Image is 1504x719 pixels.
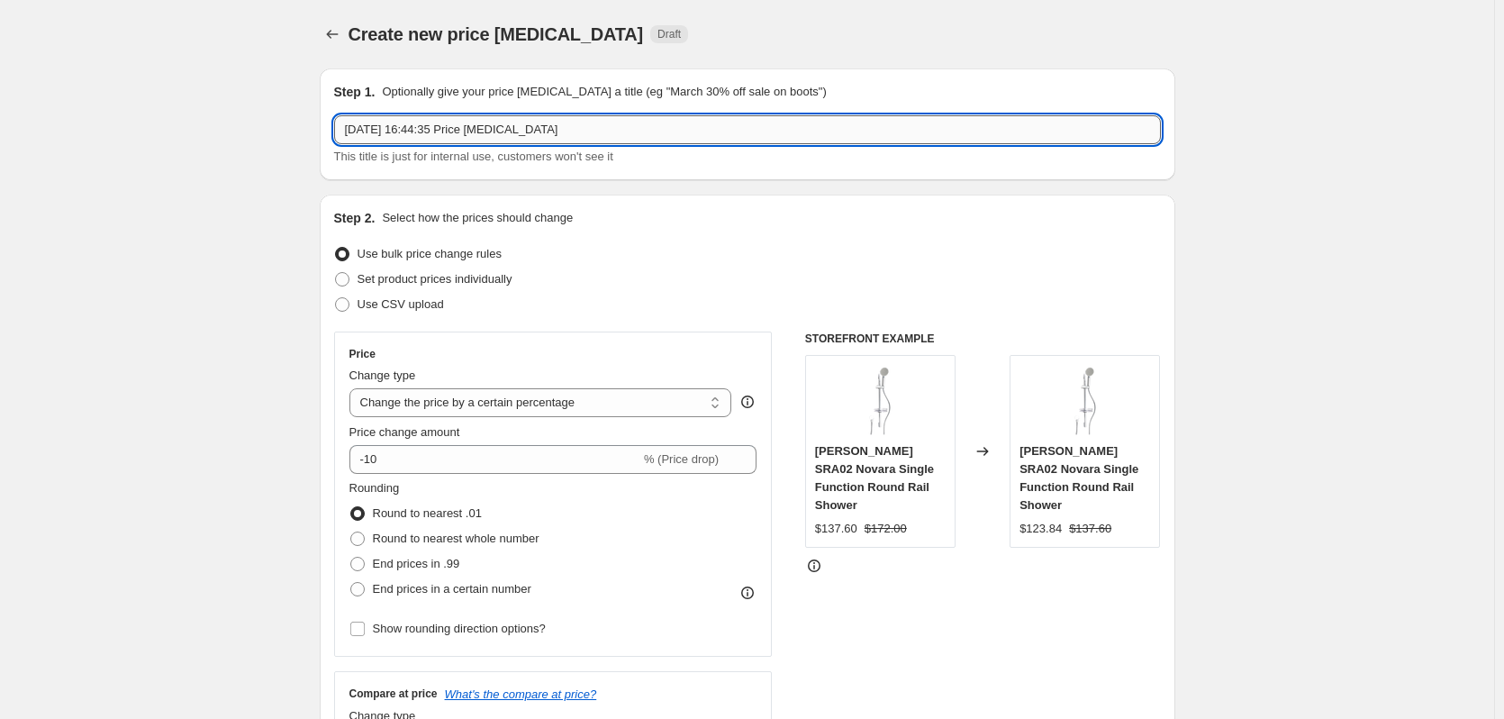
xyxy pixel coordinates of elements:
span: Use bulk price change rules [358,247,502,260]
span: [PERSON_NAME] SRA02 Novara Single Function Round Rail Shower [815,444,934,512]
strike: $172.00 [865,520,907,538]
h2: Step 2. [334,209,376,227]
span: Show rounding direction options? [373,622,546,635]
span: Round to nearest .01 [373,506,482,520]
h3: Price [349,347,376,361]
button: Price change jobs [320,22,345,47]
span: Use CSV upload [358,297,444,311]
span: Set product prices individually [358,272,512,286]
span: Draft [657,27,681,41]
span: Round to nearest whole number [373,532,539,545]
div: $123.84 [1019,520,1062,538]
span: % (Price drop) [644,452,719,466]
p: Optionally give your price [MEDICAL_DATA] a title (eg "March 30% off sale on boots") [382,83,826,101]
button: What's the compare at price? [445,687,597,701]
h3: Compare at price [349,687,438,701]
h2: Step 1. [334,83,376,101]
span: Create new price [MEDICAL_DATA] [349,24,644,44]
span: End prices in a certain number [373,582,531,596]
strike: $137.60 [1069,520,1111,538]
div: help [738,393,757,411]
span: This title is just for internal use, customers won't see it [334,150,613,163]
img: sra02_80x.png [1049,365,1121,437]
span: Change type [349,369,416,382]
span: [PERSON_NAME] SRA02 Novara Single Function Round Rail Shower [1019,444,1138,512]
p: Select how the prices should change [382,209,573,227]
img: sra02_80x.png [844,365,916,437]
span: Rounding [349,481,400,495]
div: $137.60 [815,520,857,538]
h6: STOREFRONT EXAMPLE [805,332,1161,346]
input: 30% off holiday sale [334,115,1161,144]
input: -15 [349,445,640,474]
span: End prices in .99 [373,557,460,570]
span: Price change amount [349,425,460,439]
